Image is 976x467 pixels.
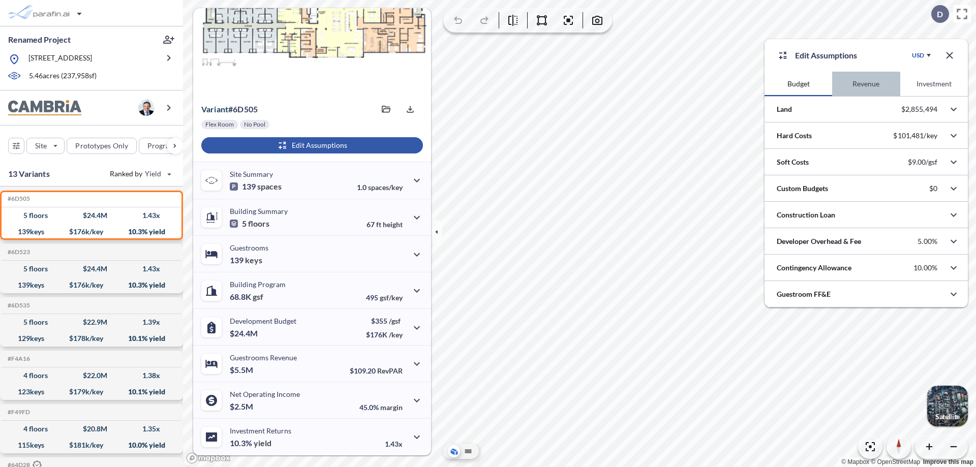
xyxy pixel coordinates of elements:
[929,184,937,193] p: $0
[871,458,920,465] a: OpenStreetMap
[357,183,403,192] p: 1.0
[230,365,255,375] p: $5.5M
[230,317,296,325] p: Development Budget
[777,236,861,246] p: Developer Overhead & Fee
[380,403,403,412] span: margin
[67,138,137,154] button: Prototypes Only
[138,100,155,116] img: user logo
[139,138,194,154] button: Program
[368,183,403,192] span: spaces/key
[201,137,423,153] button: Edit Assumptions
[230,328,259,338] p: $24.4M
[230,219,269,229] p: 5
[893,131,937,140] p: $101,481/key
[230,243,268,252] p: Guestrooms
[841,458,869,465] a: Mapbox
[366,330,403,339] p: $176K
[377,366,403,375] span: RevPAR
[918,237,937,246] p: 5.00%
[248,219,269,229] span: floors
[777,183,828,194] p: Custom Budgets
[935,413,960,421] p: Satellite
[230,292,263,302] p: 68.8K
[923,458,973,465] a: Improve this map
[6,195,30,202] h5: Click to copy the code
[230,207,288,215] p: Building Summary
[462,445,474,457] button: Site Plan
[366,293,403,302] p: 495
[257,181,282,192] span: spaces
[350,366,403,375] p: $109.20
[26,138,65,154] button: Site
[230,390,300,398] p: Net Operating Income
[102,166,178,182] button: Ranked by Yield
[8,100,81,116] img: BrandImage
[908,158,937,167] p: $9.00/gsf
[201,104,258,114] p: # 6d505
[777,210,835,220] p: Construction Loan
[927,386,968,426] button: Switcher ImageSatellite
[29,71,97,82] p: 5.46 acres ( 237,958 sf)
[230,255,262,265] p: 139
[448,445,460,457] button: Aerial View
[777,104,792,114] p: Land
[912,51,924,59] div: USD
[832,72,900,96] button: Revenue
[230,401,255,412] p: $2.5M
[230,181,282,192] p: 139
[359,403,403,412] p: 45.0%
[777,157,809,167] p: Soft Costs
[145,169,162,179] span: Yield
[376,220,381,229] span: ft
[913,263,937,272] p: 10.00%
[777,131,812,141] p: Hard Costs
[245,255,262,265] span: keys
[28,53,92,66] p: [STREET_ADDRESS]
[366,317,403,325] p: $355
[367,220,403,229] p: 67
[777,289,831,299] p: Guestroom FF&E
[186,452,231,464] a: Mapbox homepage
[35,141,47,151] p: Site
[389,330,403,339] span: /key
[230,170,273,178] p: Site Summary
[777,263,851,273] p: Contingency Allowance
[6,302,30,309] h5: Click to copy the code
[230,438,271,448] p: 10.3%
[244,120,265,129] p: No Pool
[795,49,857,61] p: Edit Assumptions
[901,105,937,114] p: $2,855,494
[937,10,943,19] p: D
[389,317,401,325] span: /gsf
[900,72,968,96] button: Investment
[147,141,176,151] p: Program
[205,120,234,129] p: Flex Room
[254,438,271,448] span: yield
[230,426,291,435] p: Investment Returns
[380,293,403,302] span: gsf/key
[6,355,30,362] h5: Click to copy the code
[927,386,968,426] img: Switcher Image
[383,220,403,229] span: height
[230,280,286,289] p: Building Program
[201,104,228,114] span: Variant
[8,168,50,180] p: 13 Variants
[253,292,263,302] span: gsf
[230,353,297,362] p: Guestrooms Revenue
[6,409,30,416] h5: Click to copy the code
[385,440,403,448] p: 1.43x
[6,248,30,256] h5: Click to copy the code
[8,34,71,45] p: Renamed Project
[75,141,128,151] p: Prototypes Only
[765,72,832,96] button: Budget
